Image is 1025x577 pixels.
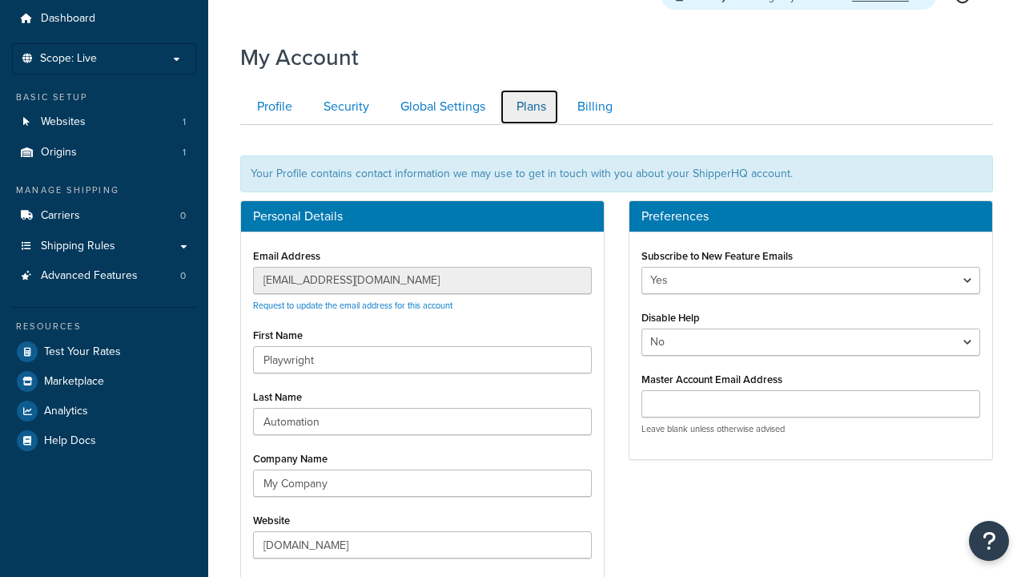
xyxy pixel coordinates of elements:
span: Analytics [44,405,88,418]
a: Websites 1 [12,107,196,137]
span: Websites [41,115,86,129]
a: Help Docs [12,426,196,455]
li: Carriers [12,201,196,231]
a: Origins 1 [12,138,196,167]
li: Origins [12,138,196,167]
label: Disable Help [641,312,700,324]
span: Shipping Rules [41,240,115,253]
span: Scope: Live [40,52,97,66]
span: 1 [183,115,186,129]
a: Test Your Rates [12,337,196,366]
a: Carriers 0 [12,201,196,231]
h3: Preferences [641,209,980,224]
h1: My Account [240,42,359,73]
a: Request to update the email address for this account [253,299,452,312]
a: Advanced Features 0 [12,261,196,291]
label: Last Name [253,391,302,403]
div: Your Profile contains contact information we may use to get in touch with you about your ShipperH... [240,155,993,192]
a: Marketplace [12,367,196,396]
li: Advanced Features [12,261,196,291]
span: Origins [41,146,77,159]
a: Profile [240,89,305,125]
span: Help Docs [44,434,96,448]
a: Security [307,89,382,125]
a: Global Settings [384,89,498,125]
label: Website [253,514,290,527]
a: Shipping Rules [12,232,196,261]
div: Basic Setup [12,91,196,104]
span: 0 [180,269,186,283]
div: Manage Shipping [12,184,196,197]
span: Dashboard [41,12,95,26]
span: 0 [180,209,186,223]
label: First Name [253,329,303,341]
span: Advanced Features [41,269,138,283]
span: Carriers [41,209,80,223]
div: Resources [12,320,196,333]
button: Open Resource Center [969,521,1009,561]
p: Leave blank unless otherwise advised [641,423,980,435]
h3: Personal Details [253,209,592,224]
label: Master Account Email Address [641,373,782,385]
label: Email Address [253,250,320,262]
span: Marketplace [44,375,104,389]
label: Subscribe to New Feature Emails [641,250,793,262]
label: Company Name [253,453,328,465]
span: Test Your Rates [44,345,121,359]
a: Analytics [12,397,196,426]
li: Websites [12,107,196,137]
a: Plans [500,89,559,125]
span: 1 [183,146,186,159]
a: Dashboard [12,4,196,34]
a: Billing [561,89,625,125]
